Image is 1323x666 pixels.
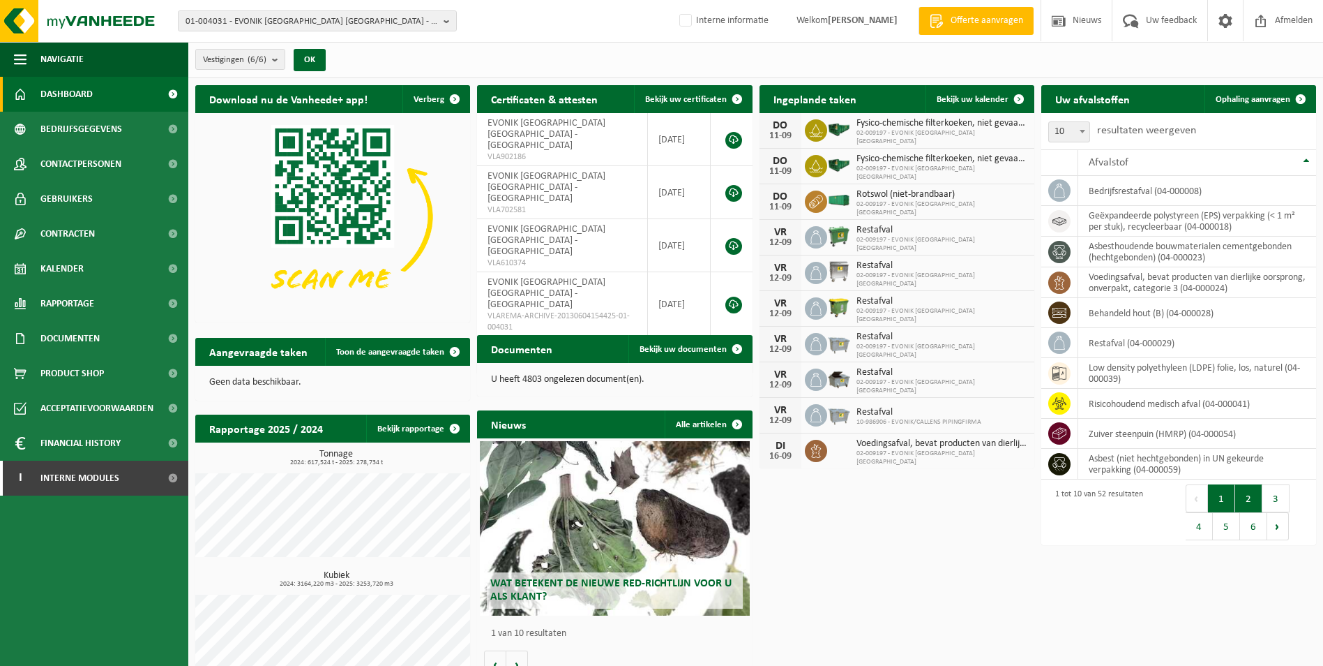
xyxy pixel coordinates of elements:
div: VR [766,227,794,238]
div: 1 tot 10 van 52 resultaten [1048,483,1143,542]
span: I [14,461,27,496]
span: Wat betekent de nieuwe RED-richtlijn voor u als klant? [490,578,732,602]
h3: Tonnage [202,450,470,466]
img: WB-2500-GAL-GY-01 [827,331,851,355]
span: Voedingsafval, bevat producten van dierlijke oorsprong, onverpakt, categorie 3 [856,438,1027,450]
a: Offerte aanvragen [918,7,1034,35]
span: 10 [1048,121,1090,142]
div: DI [766,441,794,452]
span: 2024: 3164,220 m3 - 2025: 3253,720 m3 [202,581,470,588]
h2: Download nu de Vanheede+ app! [195,85,381,112]
button: 3 [1262,484,1290,512]
button: 5 [1213,512,1240,540]
span: Vestigingen [203,50,266,71]
span: 02-009197 - EVONIK [GEOGRAPHIC_DATA] [GEOGRAPHIC_DATA] [856,343,1027,360]
span: 02-009197 - EVONIK [GEOGRAPHIC_DATA] [GEOGRAPHIC_DATA] [856,450,1027,466]
span: 02-009197 - EVONIK [GEOGRAPHIC_DATA] [GEOGRAPHIC_DATA] [856,378,1027,395]
td: risicohoudend medisch afval (04-000041) [1078,389,1316,419]
td: [DATE] [648,166,711,219]
span: EVONIK [GEOGRAPHIC_DATA] [GEOGRAPHIC_DATA] - [GEOGRAPHIC_DATA] [487,277,605,310]
span: Financial History [40,426,121,461]
div: VR [766,369,794,380]
span: Afvalstof [1089,157,1128,168]
td: asbesthoudende bouwmaterialen cementgebonden (hechtgebonden) (04-000023) [1078,237,1316,267]
h2: Uw afvalstoffen [1041,85,1144,112]
span: Contracten [40,216,95,251]
td: low density polyethyleen (LDPE) folie, los, naturel (04-000039) [1078,358,1316,389]
button: 4 [1186,512,1213,540]
span: Toon de aangevraagde taken [336,348,444,357]
span: Fysico-chemische filterkoeken, niet gevaarlijk [856,154,1027,165]
span: Kalender [40,251,84,286]
h2: Ingeplande taken [759,85,870,112]
div: 11-09 [766,167,794,177]
span: 02-009197 - EVONIK [GEOGRAPHIC_DATA] [GEOGRAPHIC_DATA] [856,129,1027,146]
img: HK-XS-16-GN-00 [827,117,851,141]
span: Restafval [856,332,1027,343]
div: DO [766,191,794,202]
div: 12-09 [766,238,794,248]
td: bedrijfsrestafval (04-000008) [1078,176,1316,206]
div: 12-09 [766,416,794,426]
a: Bekijk rapportage [366,415,469,443]
span: Verberg [414,95,444,104]
button: 6 [1240,512,1267,540]
a: Bekijk uw certificaten [634,85,751,113]
div: VR [766,262,794,274]
div: VR [766,405,794,416]
span: 02-009197 - EVONIK [GEOGRAPHIC_DATA] [GEOGRAPHIC_DATA] [856,236,1027,253]
span: Fysico-chemische filterkoeken, niet gevaarlijk [856,118,1027,129]
button: 01-004031 - EVONIK [GEOGRAPHIC_DATA] [GEOGRAPHIC_DATA] - [GEOGRAPHIC_DATA] [178,10,457,31]
span: EVONIK [GEOGRAPHIC_DATA] [GEOGRAPHIC_DATA] - [GEOGRAPHIC_DATA] [487,171,605,204]
p: Geen data beschikbaar. [209,378,456,387]
span: Restafval [856,367,1027,378]
button: Verberg [402,85,469,113]
h3: Kubiek [202,571,470,588]
span: Restafval [856,296,1027,307]
span: VLA702581 [487,205,637,216]
td: [DATE] [648,272,711,336]
img: Download de VHEPlus App [195,113,470,320]
span: Restafval [856,260,1027,272]
img: HK-XS-16-GN-00 [827,153,851,177]
img: WB-0660-HPE-GN-01 [827,224,851,248]
span: EVONIK [GEOGRAPHIC_DATA] [GEOGRAPHIC_DATA] - [GEOGRAPHIC_DATA] [487,118,605,151]
span: VLA610374 [487,258,637,269]
a: Bekijk uw documenten [628,335,751,363]
span: Gebruikers [40,182,93,216]
span: 10-986906 - EVONIK/CALLENS PIPINGFIRMA [856,418,981,427]
a: Alle artikelen [665,410,751,438]
span: VLAREMA-ARCHIVE-20130604154425-01-004031 [487,311,637,333]
span: Documenten [40,321,100,356]
img: HK-XA-40-GN-00 [827,194,851,207]
div: 12-09 [766,380,794,390]
td: zuiver steenpuin (HMRP) (04-000054) [1078,419,1316,449]
span: 01-004031 - EVONIK [GEOGRAPHIC_DATA] [GEOGRAPHIC_DATA] - [GEOGRAPHIC_DATA] [186,11,438,32]
span: Rapportage [40,286,94,321]
div: VR [766,334,794,345]
span: EVONIK [GEOGRAPHIC_DATA] [GEOGRAPHIC_DATA] - [GEOGRAPHIC_DATA] [487,224,605,257]
span: 02-009197 - EVONIK [GEOGRAPHIC_DATA] [GEOGRAPHIC_DATA] [856,307,1027,324]
label: Interne informatie [676,10,769,31]
span: 10 [1049,122,1089,142]
span: 02-009197 - EVONIK [GEOGRAPHIC_DATA] [GEOGRAPHIC_DATA] [856,200,1027,217]
span: Bekijk uw certificaten [645,95,727,104]
td: behandeld hout (B) (04-000028) [1078,298,1316,328]
td: [DATE] [648,219,711,272]
div: DO [766,156,794,167]
div: VR [766,298,794,309]
label: resultaten weergeven [1097,125,1196,136]
span: Interne modules [40,461,119,496]
span: Bedrijfsgegevens [40,112,122,147]
div: 11-09 [766,131,794,141]
a: Wat betekent de nieuwe RED-richtlijn voor u als klant? [480,441,749,616]
span: 02-009197 - EVONIK [GEOGRAPHIC_DATA] [GEOGRAPHIC_DATA] [856,272,1027,288]
span: Offerte aanvragen [947,14,1027,28]
td: [DATE] [648,113,711,166]
span: VLA902186 [487,151,637,163]
span: Bekijk uw kalender [937,95,1008,104]
button: Previous [1186,484,1208,512]
span: Restafval [856,407,981,418]
span: 02-009197 - EVONIK [GEOGRAPHIC_DATA] [GEOGRAPHIC_DATA] [856,165,1027,182]
img: WB-1100-GAL-GY-04 [827,260,851,283]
